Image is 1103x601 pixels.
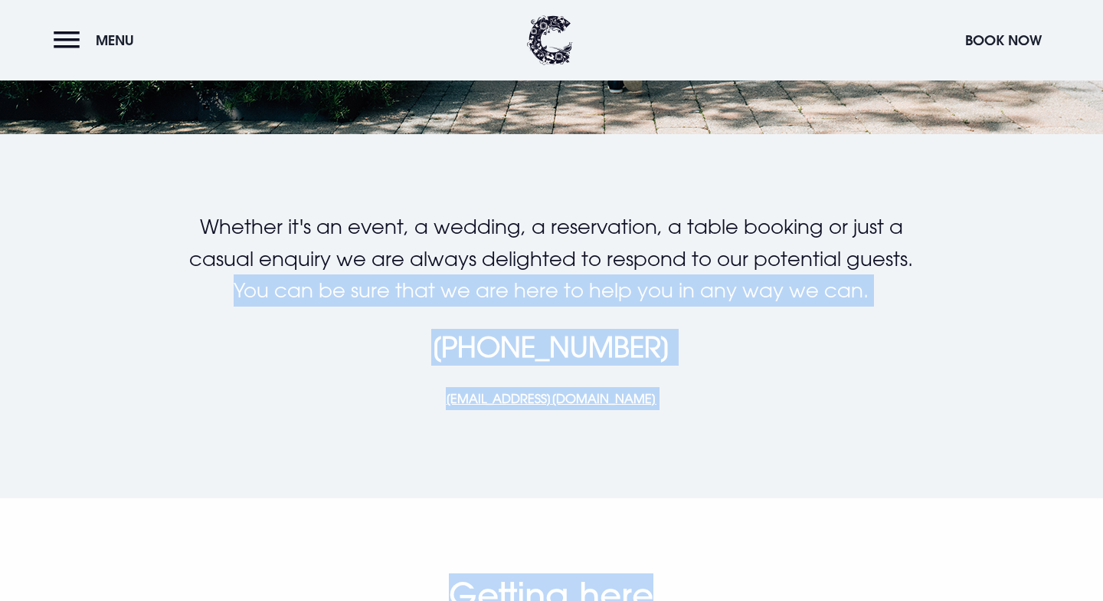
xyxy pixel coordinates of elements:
button: Book Now [957,24,1049,57]
a: [EMAIL_ADDRESS][DOMAIN_NAME] [446,391,656,406]
button: Menu [54,24,142,57]
a: [PHONE_NUMBER] [431,330,671,363]
p: Whether it's an event, a wedding, a reservation, a table booking or just a casual enquiry we are ... [187,211,916,307]
span: Menu [96,31,134,49]
img: Clandeboye Lodge [527,15,573,65]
